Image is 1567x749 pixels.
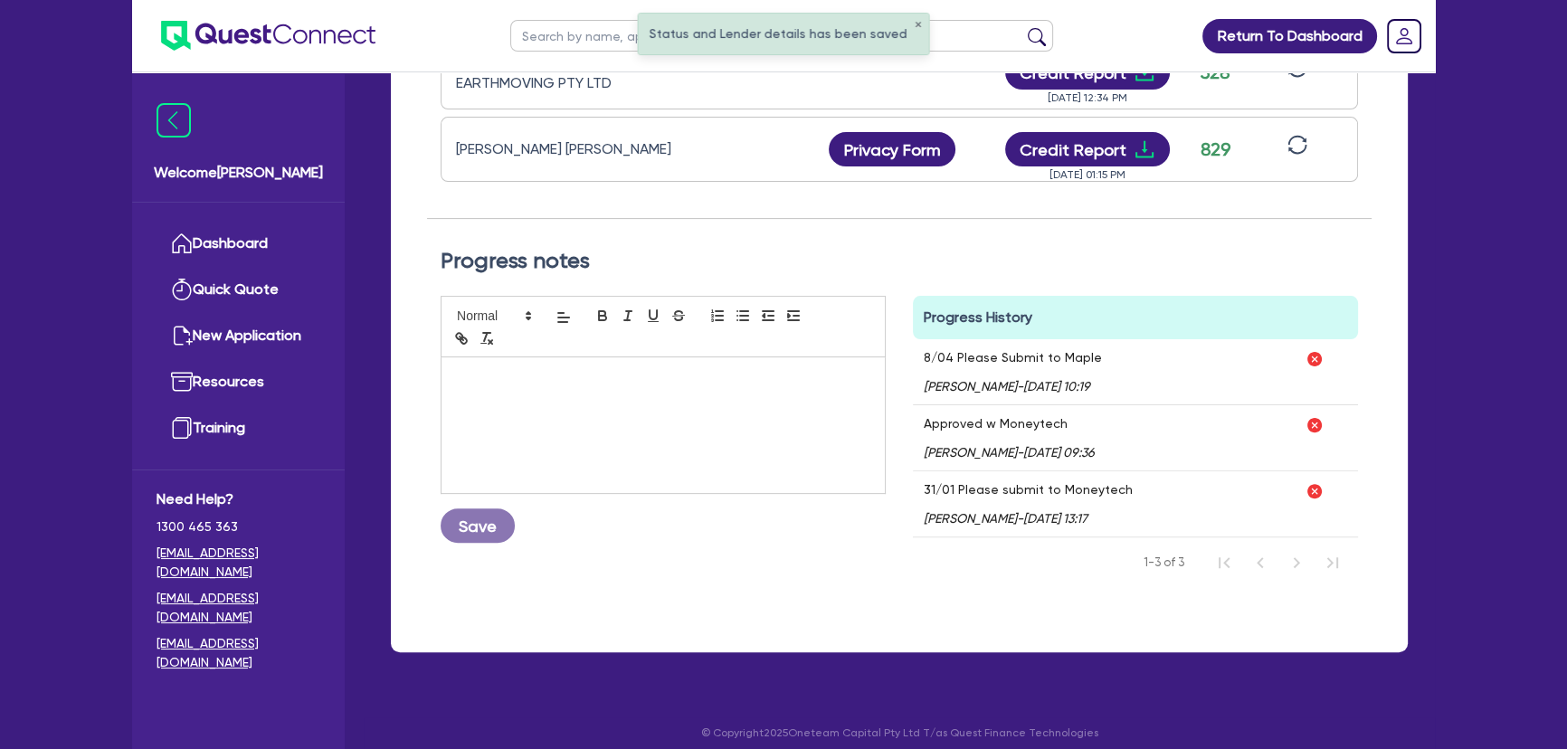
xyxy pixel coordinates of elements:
[1242,545,1278,581] button: Previous Page
[378,725,1420,741] p: © Copyright 2025 Oneteam Capital Pty Ltd T/as Quest Finance Technologies
[157,634,320,672] a: [EMAIL_ADDRESS][DOMAIN_NAME]
[924,445,1017,460] span: [PERSON_NAME]
[924,416,1095,431] p: Approved w Moneytech
[157,517,320,536] span: 1300 465 363
[157,405,320,451] a: Training
[157,544,320,582] a: [EMAIL_ADDRESS][DOMAIN_NAME]
[1023,511,1087,526] span: [DATE] 13:17
[154,162,323,184] span: Welcome [PERSON_NAME]
[157,221,320,267] a: Dashboard
[161,21,375,51] img: quest-connect-logo-blue
[1023,379,1090,393] span: [DATE] 10:19
[1282,134,1313,166] button: sync
[1192,136,1238,163] div: 829
[1206,545,1242,581] button: First Page
[924,379,1102,393] i: -
[924,482,1133,497] p: 31/01 Please submit to Moneytech
[157,589,320,627] a: [EMAIL_ADDRESS][DOMAIN_NAME]
[924,511,1133,526] i: -
[1315,545,1351,581] button: Last Page
[1306,350,1324,368] img: Delete initernal note
[1005,132,1171,166] button: Credit Reportdownload
[915,21,922,30] button: ✕
[171,325,193,346] img: new-application
[924,379,1017,393] span: [PERSON_NAME]
[913,296,1358,339] div: Progress History
[1306,416,1324,434] img: Delete initernal note
[1144,554,1184,572] span: 1-3 of 3
[157,488,320,510] span: Need Help?
[1287,135,1307,155] span: sync
[157,359,320,405] a: Resources
[639,14,929,54] div: Status and Lender details has been saved
[1134,138,1155,160] span: download
[157,313,320,359] a: New Application
[1005,55,1171,90] button: Credit Reportdownload
[1023,445,1095,460] span: [DATE] 09:36
[171,279,193,300] img: quick-quote
[1202,19,1377,53] a: Return To Dashboard
[157,103,191,137] img: icon-menu-close
[924,350,1102,365] p: 8/04 Please Submit to Maple
[441,508,515,543] button: Save
[924,445,1095,460] i: -
[441,248,1358,274] h2: Progress notes
[1282,57,1313,89] button: sync
[1306,482,1324,500] img: Delete initernal note
[157,267,320,313] a: Quick Quote
[510,20,1053,52] input: Search by name, application ID or mobile number...
[171,417,193,439] img: training
[924,511,1017,526] span: [PERSON_NAME]
[171,371,193,393] img: resources
[1134,62,1155,83] span: download
[456,51,682,94] div: [PERSON_NAME] LANDSCAPING & EARTHMOVING PTY LTD
[1278,545,1315,581] button: Next Page
[456,138,682,160] div: [PERSON_NAME] [PERSON_NAME]
[829,132,955,166] button: Privacy Form
[1192,59,1238,86] div: 528
[1381,13,1428,60] a: Dropdown toggle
